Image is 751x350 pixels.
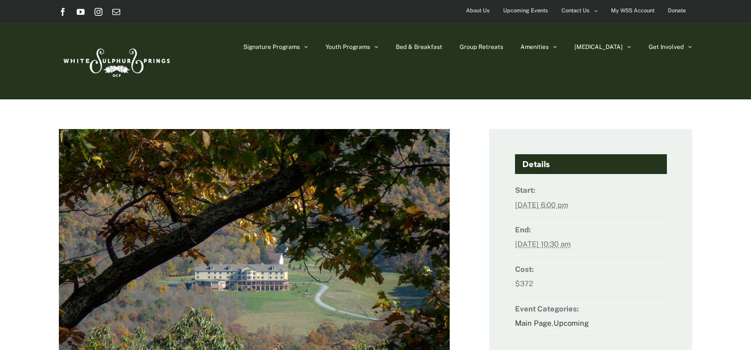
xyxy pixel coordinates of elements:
[243,44,300,50] span: Signature Programs
[515,222,667,237] dt: End:
[515,276,667,296] dd: $372
[668,3,686,18] span: Donate
[94,8,102,16] a: Instagram
[243,22,308,72] a: Signature Programs
[326,44,370,50] span: Youth Programs
[396,22,442,72] a: Bed & Breakfast
[59,38,173,84] img: White Sulphur Springs Logo
[460,44,503,50] span: Group Retreats
[460,22,503,72] a: Group Retreats
[515,201,568,209] abbr: 2025-10-26
[611,3,655,18] span: My WSS Account
[515,302,667,316] dt: Event Categories:
[574,22,631,72] a: [MEDICAL_DATA]
[503,3,548,18] span: Upcoming Events
[574,44,623,50] span: [MEDICAL_DATA]
[520,22,557,72] a: Amenities
[562,3,590,18] span: Contact Us
[466,3,490,18] span: About Us
[77,8,85,16] a: YouTube
[649,22,692,72] a: Get Involved
[520,44,549,50] span: Amenities
[515,262,667,276] dt: Cost:
[243,22,692,72] nav: Main Menu
[396,44,442,50] span: Bed & Breakfast
[515,319,552,327] a: Main Page
[554,319,589,327] a: Upcoming
[515,316,667,336] dd: ,
[515,183,667,197] dt: Start:
[515,154,667,174] h4: Details
[515,240,571,248] abbr: 2025-10-30
[326,22,378,72] a: Youth Programs
[59,8,67,16] a: Facebook
[112,8,120,16] a: Email
[649,44,684,50] span: Get Involved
